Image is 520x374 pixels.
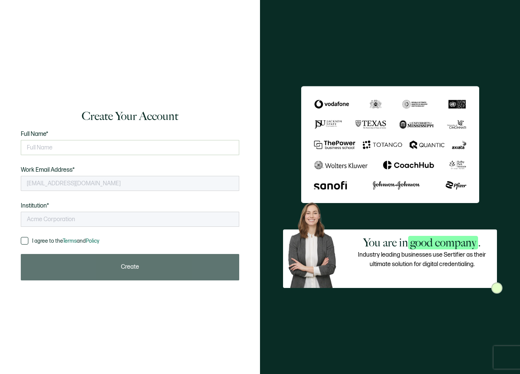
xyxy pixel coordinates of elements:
[363,235,481,250] h2: You are in .
[121,264,139,270] span: Create
[283,198,347,288] img: Sertifier Login - You are in <span class="strong-h">good company</span>. Hero
[21,131,48,138] span: Full Name*
[21,254,239,280] button: Create
[21,202,49,209] span: Institution*
[63,238,77,244] a: Terms
[32,238,99,244] span: I agree to the and
[491,282,503,294] img: Sertifier Login
[408,236,478,249] span: good company
[21,140,239,155] input: Full Name
[21,176,239,191] input: Enter your work email address
[21,212,239,227] input: Acme Corporation
[86,238,99,244] a: Policy
[82,109,178,124] h1: Create Your Account
[353,250,491,269] p: Industry leading businesses use Sertifier as their ultimate solution for digital credentialing.
[301,86,479,203] img: Sertifier Login - You are in <span class="strong-h">good company</span>.
[21,165,75,175] span: Work Email Address*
